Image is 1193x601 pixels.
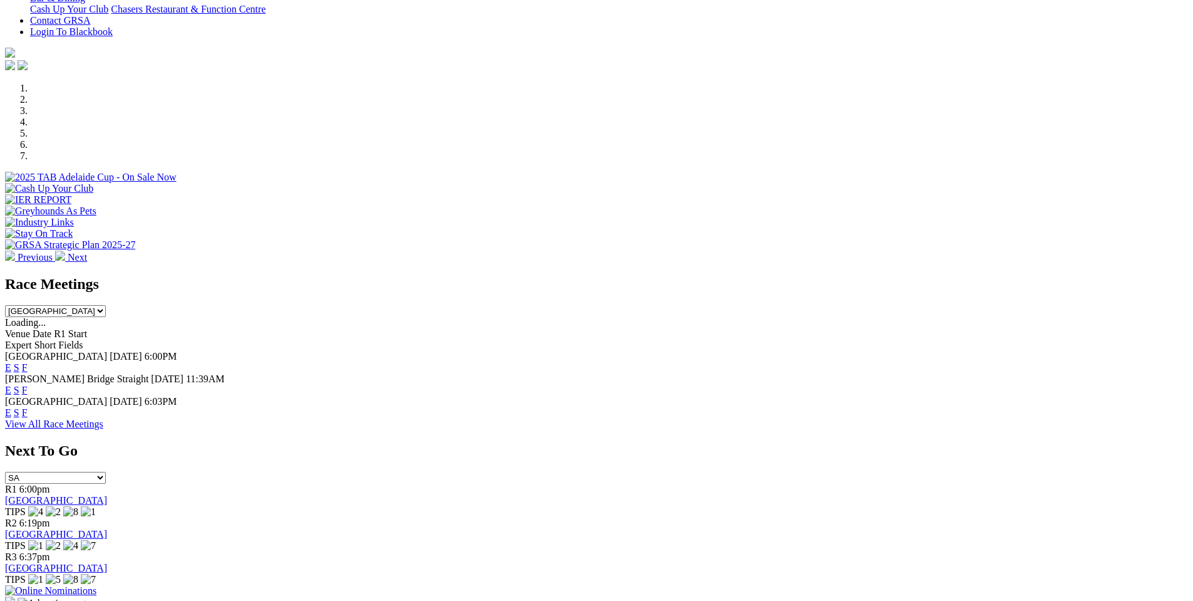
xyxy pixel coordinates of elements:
img: 8 [63,506,78,518]
img: Greyhounds As Pets [5,206,96,217]
span: 6:00pm [19,484,50,494]
img: 2025 TAB Adelaide Cup - On Sale Now [5,172,177,183]
span: 11:39AM [186,374,225,384]
img: 1 [28,540,43,551]
img: 7 [81,540,96,551]
span: [DATE] [151,374,183,384]
img: Stay On Track [5,228,73,239]
a: F [22,385,28,395]
h2: Race Meetings [5,276,1188,293]
span: [DATE] [110,351,142,362]
span: R1 Start [54,328,87,339]
img: 5 [46,574,61,585]
span: Next [68,252,87,263]
img: chevron-right-pager-white.svg [55,251,65,261]
img: 1 [81,506,96,518]
img: 2 [46,506,61,518]
img: logo-grsa-white.png [5,48,15,58]
h2: Next To Go [5,442,1188,459]
span: Fields [58,340,83,350]
img: 1 [28,574,43,585]
a: S [14,407,19,418]
a: S [14,385,19,395]
span: R1 [5,484,17,494]
span: 6:03PM [145,396,177,407]
a: View All Race Meetings [5,419,103,429]
img: 4 [28,506,43,518]
a: E [5,362,11,373]
img: GRSA Strategic Plan 2025-27 [5,239,135,251]
a: [GEOGRAPHIC_DATA] [5,529,107,540]
a: E [5,407,11,418]
span: Previous [18,252,53,263]
a: Cash Up Your Club [30,4,108,14]
a: F [22,407,28,418]
span: TIPS [5,574,26,585]
img: 8 [63,574,78,585]
a: [GEOGRAPHIC_DATA] [5,495,107,506]
img: 2 [46,540,61,551]
img: Cash Up Your Club [5,183,93,194]
span: [DATE] [110,396,142,407]
span: 6:00PM [145,351,177,362]
a: F [22,362,28,373]
span: [PERSON_NAME] Bridge Straight [5,374,148,384]
a: [GEOGRAPHIC_DATA] [5,563,107,573]
img: 4 [63,540,78,551]
span: Date [33,328,51,339]
img: 7 [81,574,96,585]
span: [GEOGRAPHIC_DATA] [5,351,107,362]
span: Expert [5,340,32,350]
a: Contact GRSA [30,15,90,26]
span: TIPS [5,506,26,517]
a: Next [55,252,87,263]
span: TIPS [5,540,26,551]
img: twitter.svg [18,60,28,70]
img: IER REPORT [5,194,71,206]
span: Loading... [5,317,46,328]
a: Chasers Restaurant & Function Centre [111,4,266,14]
img: Industry Links [5,217,74,228]
span: [GEOGRAPHIC_DATA] [5,396,107,407]
img: facebook.svg [5,60,15,70]
span: Short [34,340,56,350]
a: S [14,362,19,373]
span: 6:19pm [19,518,50,528]
div: Bar & Dining [30,4,1188,15]
span: R3 [5,551,17,562]
span: 6:37pm [19,551,50,562]
img: chevron-left-pager-white.svg [5,251,15,261]
span: Venue [5,328,30,339]
img: Online Nominations [5,585,96,597]
span: R2 [5,518,17,528]
a: Previous [5,252,55,263]
a: Login To Blackbook [30,26,113,37]
a: E [5,385,11,395]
